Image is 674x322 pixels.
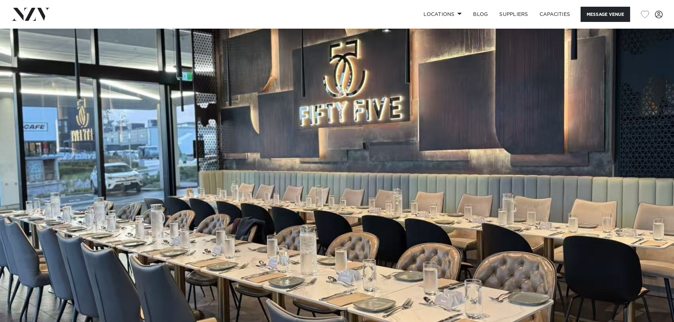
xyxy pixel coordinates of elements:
[534,7,576,22] a: Capacities
[467,7,494,22] a: BLOG
[494,7,534,22] a: SUPPLIERS
[581,7,630,22] button: Message Venue
[418,7,467,22] a: Locations
[11,8,50,21] img: nzv-logo.png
